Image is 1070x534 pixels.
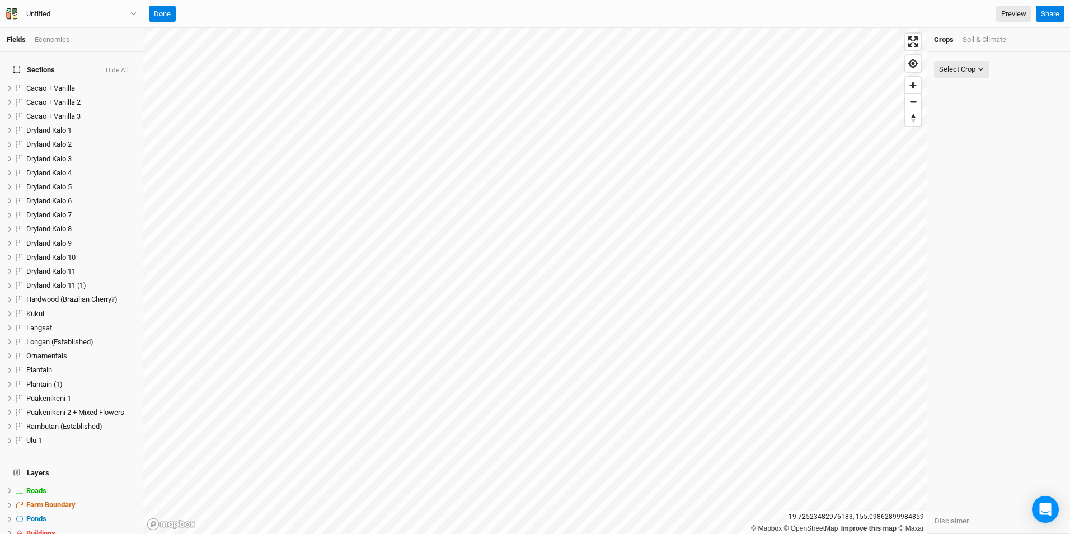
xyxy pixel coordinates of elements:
span: Dryland Kalo 1 [26,126,72,134]
span: Cacao + Vanilla 2 [26,98,81,106]
button: Reset bearing to north [905,110,921,126]
h4: Layers [7,462,136,484]
div: Dryland Kalo 11 [26,267,136,276]
div: Select Crop [939,64,975,75]
a: Improve this map [841,524,897,532]
div: Dryland Kalo 6 [26,196,136,205]
div: Cacao + Vanilla 3 [26,112,136,121]
button: Zoom in [905,77,921,93]
canvas: Map [143,28,927,534]
span: Farm Boundary [26,500,76,509]
span: Cacao + Vanilla [26,84,75,92]
span: Plantain (1) [26,380,63,388]
span: Longan (Established) [26,338,93,346]
div: 19.72523482976183 , -155.09862899984859 [786,511,927,523]
span: Dryland Kalo 9 [26,239,72,247]
button: Disclaimer [934,515,969,527]
button: Enter fullscreen [905,34,921,50]
div: Crops [934,35,954,45]
div: Plantain (1) [26,380,136,389]
div: Untitled [26,8,50,20]
span: Dryland Kalo 2 [26,140,72,148]
button: Untitled [6,8,137,20]
div: Dryland Kalo 11 (1) [26,281,136,290]
button: Select Crop [934,61,989,78]
span: Plantain [26,366,52,374]
div: Dryland Kalo 10 [26,253,136,262]
div: Dryland Kalo 5 [26,182,136,191]
div: Ornamentals [26,352,136,360]
span: Roads [26,486,46,495]
span: Puakenikeni 2 + Mixed Flowers [26,408,124,416]
span: Langsat [26,324,52,332]
div: Plantain [26,366,136,374]
span: Dryland Kalo 11 [26,267,76,275]
div: Dryland Kalo 2 [26,140,136,149]
button: Zoom out [905,93,921,110]
div: Ponds [26,514,136,523]
a: OpenStreetMap [784,524,838,532]
div: Rambutan (Established) [26,422,136,431]
div: Open Intercom Messenger [1032,496,1059,523]
button: Hide All [105,67,129,74]
span: Dryland Kalo 3 [26,154,72,163]
span: Ulu 1 [26,436,42,444]
span: Puakenikeni 1 [26,394,71,402]
span: Dryland Kalo 11 (1) [26,281,86,289]
div: Farm Boundary [26,500,136,509]
a: Preview [996,6,1031,22]
button: Find my location [905,55,921,72]
div: Dryland Kalo 1 [26,126,136,135]
div: Dryland Kalo 3 [26,154,136,163]
span: Ponds [26,514,46,523]
a: Mapbox logo [147,518,196,531]
span: Rambutan (Established) [26,422,102,430]
div: Kukui [26,310,136,318]
div: Economics [35,35,70,45]
span: Zoom out [905,94,921,110]
div: Puakenikeni 1 [26,394,136,403]
span: Kukui [26,310,44,318]
div: Roads [26,486,136,495]
span: Dryland Kalo 10 [26,253,76,261]
div: Hardwood (Brazilian Cherry?) [26,295,136,304]
span: Dryland Kalo 7 [26,210,72,219]
div: Cacao + Vanilla [26,84,136,93]
div: Langsat [26,324,136,332]
div: Cacao + Vanilla 2 [26,98,136,107]
span: Ornamentals [26,352,67,360]
button: Share [1036,6,1064,22]
div: Dryland Kalo 9 [26,239,136,248]
div: Dryland Kalo 4 [26,168,136,177]
div: Dryland Kalo 8 [26,224,136,233]
div: Ulu 1 [26,436,136,445]
div: Puakenikeni 2 + Mixed Flowers [26,408,136,417]
span: Sections [13,65,55,74]
span: Dryland Kalo 4 [26,168,72,177]
span: Cacao + Vanilla 3 [26,112,81,120]
div: Longan (Established) [26,338,136,346]
span: Dryland Kalo 5 [26,182,72,191]
span: Dryland Kalo 6 [26,196,72,205]
span: Hardwood (Brazilian Cherry?) [26,295,118,303]
span: Dryland Kalo 8 [26,224,72,233]
a: Mapbox [751,524,782,532]
a: Fields [7,35,26,44]
div: Dryland Kalo 7 [26,210,136,219]
a: Maxar [898,524,924,532]
button: Done [149,6,176,22]
div: Soil & Climate [963,35,1006,45]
